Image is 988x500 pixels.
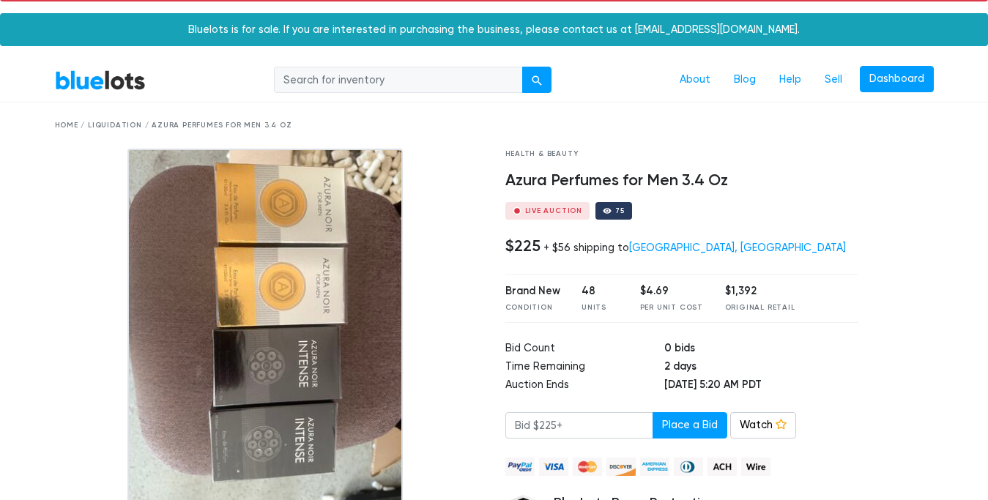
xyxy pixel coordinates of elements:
div: Units [582,302,618,313]
img: american_express-ae2a9f97a040b4b41f6397f7637041a5861d5f99d0716c09922aba4e24c8547d.png [640,458,669,476]
td: 2 days [664,359,858,377]
a: Dashboard [860,66,934,92]
div: Original Retail [725,302,795,313]
div: 48 [582,283,618,299]
div: Health & Beauty [505,149,859,160]
div: Brand New [505,283,560,299]
img: wire-908396882fe19aaaffefbd8e17b12f2f29708bd78693273c0e28e3a24408487f.png [741,458,770,476]
input: Bid $225+ [505,412,653,439]
img: visa-79caf175f036a155110d1892330093d4c38f53c55c9ec9e2c3a54a56571784bb.png [539,458,568,476]
div: + $56 shipping to [543,242,846,254]
button: Place a Bid [653,412,727,439]
a: Blog [722,66,768,94]
td: Auction Ends [505,377,664,395]
div: Live Auction [525,207,583,214]
div: Per Unit Cost [640,302,703,313]
img: diners_club-c48f30131b33b1bb0e5d0e2dbd43a8bea4cb12cb2961413e2f4250e06c020426.png [674,458,703,476]
div: 75 [615,207,625,214]
div: Home / Liquidation / Azura Perfumes for Men 3.4 Oz [55,120,934,131]
input: Search for inventory [274,67,523,93]
td: Bid Count [505,340,664,359]
a: Help [768,66,813,94]
a: [GEOGRAPHIC_DATA], [GEOGRAPHIC_DATA] [629,242,846,254]
a: Watch [730,412,796,439]
img: mastercard-42073d1d8d11d6635de4c079ffdb20a4f30a903dc55d1612383a1b395dd17f39.png [573,458,602,476]
td: [DATE] 5:20 AM PDT [664,377,858,395]
div: $1,392 [725,283,795,299]
img: discover-82be18ecfda2d062aad2762c1ca80e2d36a4073d45c9e0ffae68cd515fbd3d32.png [606,458,636,476]
td: Time Remaining [505,359,664,377]
img: ach-b7992fed28a4f97f893c574229be66187b9afb3f1a8d16a4691d3d3140a8ab00.png [707,458,737,476]
a: BlueLots [55,70,146,91]
h4: $225 [505,236,541,255]
h4: Azura Perfumes for Men 3.4 Oz [505,171,859,190]
div: $4.69 [640,283,703,299]
a: About [668,66,722,94]
img: paypal_credit-80455e56f6e1299e8d57f40c0dcee7b8cd4ae79b9eccbfc37e2480457ba36de9.png [505,458,535,476]
td: 0 bids [664,340,858,359]
div: Condition [505,302,560,313]
a: Sell [813,66,854,94]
